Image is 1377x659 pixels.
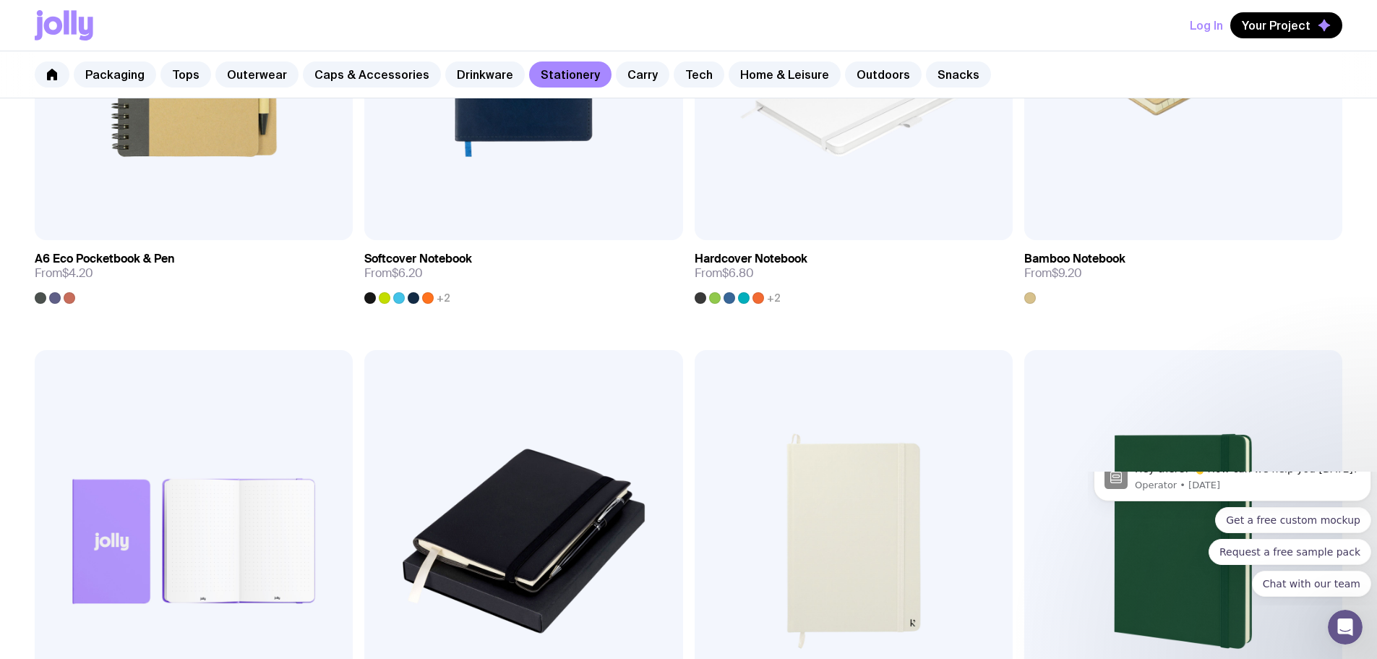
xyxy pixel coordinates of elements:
button: Quick reply: Request a free sample pack [121,67,283,93]
a: Tops [160,61,211,88]
span: $9.20 [1052,265,1082,281]
iframe: Intercom live chat [1328,610,1363,645]
div: Quick reply options [6,35,283,125]
a: Hardcover NotebookFrom$6.80+2 [695,240,1013,304]
a: Packaging [74,61,156,88]
h3: Softcover Notebook [364,252,472,266]
h3: Hardcover Notebook [695,252,807,266]
a: Home & Leisure [729,61,841,88]
span: $6.20 [392,265,423,281]
p: Message from Operator, sent 1w ago [47,7,273,20]
button: Log In [1190,12,1223,38]
a: Drinkware [445,61,525,88]
span: +2 [767,292,781,304]
span: From [1024,266,1082,281]
button: Your Project [1230,12,1342,38]
span: +2 [437,292,450,304]
a: Bamboo NotebookFrom$9.20 [1024,240,1342,304]
a: Snacks [926,61,991,88]
h3: A6 Eco Pocketbook & Pen [35,252,175,266]
h3: Bamboo Notebook [1024,252,1125,266]
a: Stationery [529,61,612,88]
button: Quick reply: Chat with our team [164,99,283,125]
button: Quick reply: Get a free custom mockup [127,35,283,61]
iframe: Intercom notifications message [1088,472,1377,605]
span: $6.80 [722,265,754,281]
span: From [695,266,754,281]
span: Your Project [1242,18,1310,33]
a: Tech [674,61,724,88]
a: Outdoors [845,61,922,88]
a: Softcover NotebookFrom$6.20+2 [364,240,682,304]
a: Outerwear [215,61,299,88]
a: A6 Eco Pocketbook & PenFrom$4.20 [35,240,353,304]
span: From [364,266,423,281]
a: Carry [616,61,669,88]
a: Caps & Accessories [303,61,441,88]
span: $4.20 [62,265,93,281]
span: From [35,266,93,281]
